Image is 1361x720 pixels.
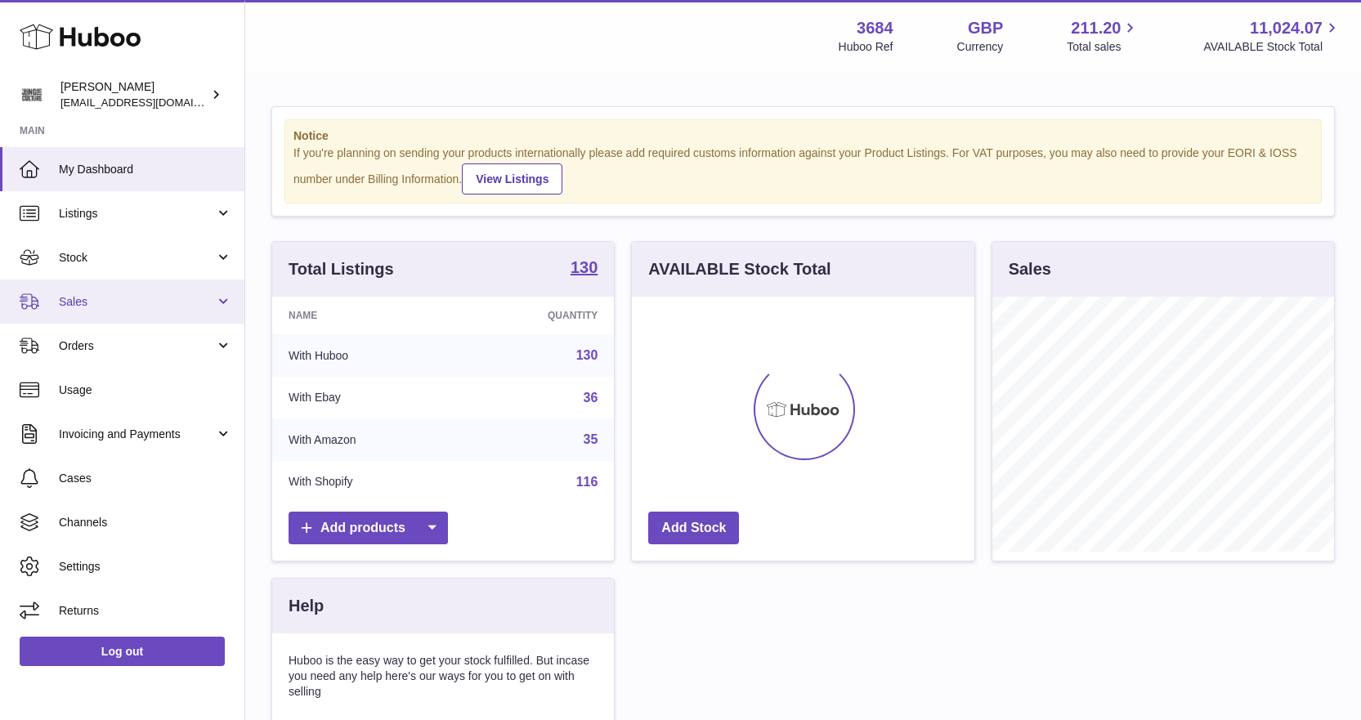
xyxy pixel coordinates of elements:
[289,595,324,617] h3: Help
[957,39,1004,55] div: Currency
[1067,17,1139,55] a: 211.20 Total sales
[462,163,562,195] a: View Listings
[59,250,215,266] span: Stock
[20,637,225,666] a: Log out
[1009,258,1051,280] h3: Sales
[293,145,1313,195] div: If you're planning on sending your products internationally please add required customs informati...
[293,128,1313,144] strong: Notice
[59,338,215,354] span: Orders
[571,259,598,275] strong: 130
[59,427,215,442] span: Invoicing and Payments
[576,348,598,362] a: 130
[59,559,232,575] span: Settings
[60,79,208,110] div: [PERSON_NAME]
[648,258,830,280] h3: AVAILABLE Stock Total
[968,17,1003,39] strong: GBP
[59,206,215,221] span: Listings
[272,461,459,503] td: With Shopify
[289,653,598,700] p: Huboo is the easy way to get your stock fulfilled. But incase you need any help here's our ways f...
[857,17,893,39] strong: 3684
[20,83,44,107] img: theinternationalventure@gmail.com
[648,512,739,545] a: Add Stock
[272,418,459,461] td: With Amazon
[1250,17,1323,39] span: 11,024.07
[59,162,232,177] span: My Dashboard
[272,377,459,419] td: With Ebay
[584,391,598,405] a: 36
[1067,39,1139,55] span: Total sales
[576,475,598,489] a: 116
[272,334,459,377] td: With Huboo
[459,297,614,334] th: Quantity
[571,259,598,279] a: 130
[59,515,232,530] span: Channels
[839,39,893,55] div: Huboo Ref
[59,382,232,398] span: Usage
[59,603,232,619] span: Returns
[1071,17,1121,39] span: 211.20
[1203,17,1341,55] a: 11,024.07 AVAILABLE Stock Total
[59,471,232,486] span: Cases
[584,432,598,446] a: 35
[60,96,240,109] span: [EMAIL_ADDRESS][DOMAIN_NAME]
[272,297,459,334] th: Name
[289,258,394,280] h3: Total Listings
[59,294,215,310] span: Sales
[289,512,448,545] a: Add products
[1203,39,1341,55] span: AVAILABLE Stock Total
